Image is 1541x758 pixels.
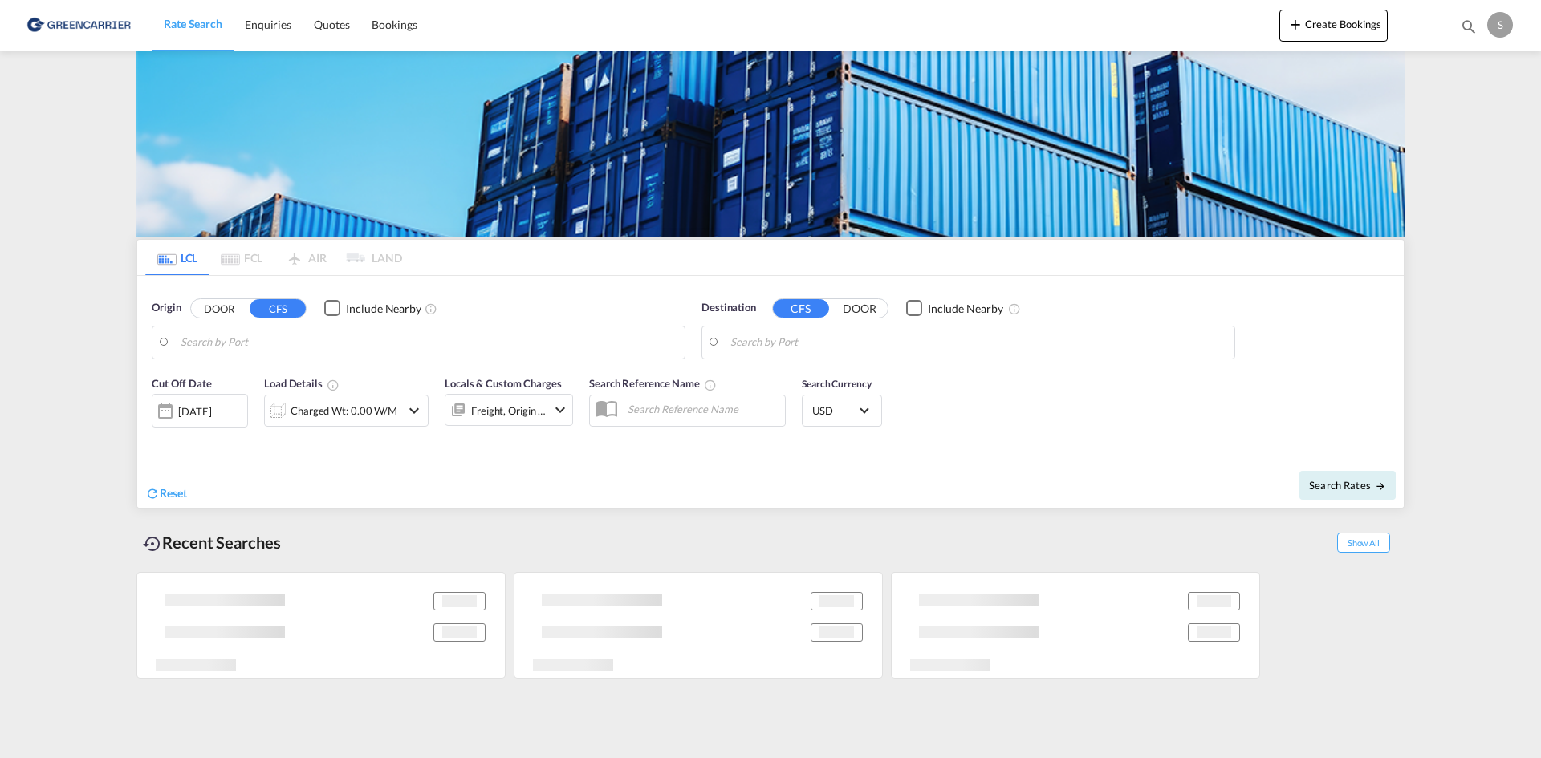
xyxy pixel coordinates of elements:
[136,525,287,561] div: Recent Searches
[264,377,340,390] span: Load Details
[471,399,547,422] div: Freight Origin Destination
[152,300,181,316] span: Origin
[445,377,562,390] span: Locals & Custom Charges
[906,300,1003,317] md-checkbox: Checkbox No Ink
[24,7,132,43] img: b0b18ec08afe11efb1d4932555f5f09d.png
[178,404,211,419] div: [DATE]
[136,51,1405,237] img: GreenCarrierFCL_LCL.png
[291,399,397,422] div: Charged Wt: 0.00 W/M
[143,534,162,553] md-icon: icon-backup-restore
[811,399,873,422] md-select: Select Currency: $ USDUnited States Dollar
[405,401,424,420] md-icon: icon-chevron-down
[730,330,1226,355] input: Search by Port
[1337,533,1390,553] span: Show All
[264,395,429,427] div: Charged Wt: 0.00 W/Micon-chevron-down
[152,426,164,448] md-datepicker: Select
[704,379,717,391] md-icon: Your search will be saved by the below given name
[551,400,570,420] md-icon: icon-chevron-down
[145,486,160,501] md-icon: icon-refresh
[1487,12,1513,38] div: S
[589,377,717,390] span: Search Reference Name
[445,394,573,426] div: Freight Origin Destinationicon-chevron-down
[137,276,1404,508] div: Origin DOOR CFS Checkbox No InkUnchecked: Ignores neighbouring ports when fetching rates.Checked ...
[1286,14,1305,34] md-icon: icon-plus 400-fg
[620,397,785,421] input: Search Reference Name
[145,240,209,275] md-tab-item: LCL
[346,301,421,317] div: Include Nearby
[314,18,349,31] span: Quotes
[152,377,212,390] span: Cut Off Date
[181,330,677,355] input: Search by Port
[372,18,417,31] span: Bookings
[1309,479,1386,492] span: Search Rates
[327,379,340,391] md-icon: Chargeable Weight
[1279,10,1388,42] button: icon-plus 400-fgCreate Bookings
[250,299,306,318] button: CFS
[802,378,872,390] span: Search Currency
[1375,480,1386,492] md-icon: icon-arrow-right
[812,403,857,418] span: USD
[160,486,187,500] span: Reset
[831,299,888,318] button: DOOR
[1460,18,1478,42] div: icon-magnify
[928,301,1003,317] div: Include Nearby
[145,240,402,275] md-pagination-wrapper: Use the left and right arrow keys to navigate between tabs
[245,18,291,31] span: Enquiries
[1299,471,1396,500] button: Search Ratesicon-arrow-right
[191,299,247,318] button: DOOR
[425,302,437,315] md-icon: Unchecked: Ignores neighbouring ports when fetching rates.Checked : Includes neighbouring ports w...
[164,17,222,30] span: Rate Search
[701,300,756,316] span: Destination
[324,300,421,317] md-checkbox: Checkbox No Ink
[1008,302,1021,315] md-icon: Unchecked: Ignores neighbouring ports when fetching rates.Checked : Includes neighbouring ports w...
[773,299,829,318] button: CFS
[152,394,248,428] div: [DATE]
[1460,18,1478,35] md-icon: icon-magnify
[145,485,187,503] div: icon-refreshReset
